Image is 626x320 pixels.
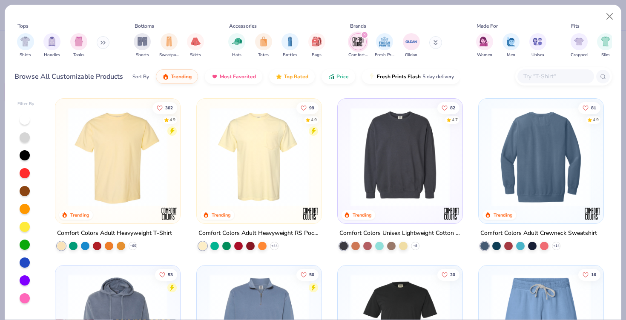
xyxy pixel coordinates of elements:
button: filter button [255,33,272,58]
img: Shorts Image [138,37,147,46]
span: + 44 [271,243,277,249]
span: Price [336,73,349,80]
button: Like [152,102,177,114]
img: TopRated.gif [276,73,282,80]
button: filter button [403,33,420,58]
div: filter for Women [476,33,493,58]
span: Men [507,52,515,58]
div: filter for Cropped [571,33,588,58]
div: 4.9 [593,117,599,123]
img: Gildan Image [405,35,418,48]
div: filter for Tanks [70,33,87,58]
img: flash.gif [368,73,375,80]
div: filter for Bags [308,33,325,58]
div: Bottoms [135,22,154,30]
img: Women Image [480,37,489,46]
div: Filter By [17,101,34,107]
span: 302 [165,106,173,110]
button: filter button [70,33,87,58]
button: Like [578,102,600,114]
button: filter button [43,33,60,58]
span: + 8 [413,243,417,249]
div: filter for Skirts [187,33,204,58]
div: Comfort Colors Adult Heavyweight RS Pocket T-Shirt [198,228,320,239]
img: trending.gif [162,73,169,80]
span: + 14 [553,243,560,249]
button: filter button [281,33,299,58]
span: 99 [309,106,314,110]
img: Comfort Colors logo [443,205,460,222]
input: Try "T-Shirt" [523,71,588,81]
img: Cropped Image [574,37,584,46]
img: Fresh Prints Image [378,35,391,48]
div: filter for Hoodies [43,33,60,58]
button: filter button [529,33,546,58]
div: filter for Shirts [17,33,34,58]
span: Most Favorited [220,73,256,80]
button: Price [322,69,355,84]
img: f2707318-0607-4e9d-8b72-fe22b32ef8d9 [313,107,421,206]
span: Totes [258,52,269,58]
div: Made For [477,22,498,30]
span: Shirts [20,52,31,58]
button: filter button [476,33,493,58]
div: filter for Slim [597,33,614,58]
img: Hoodies Image [47,37,57,46]
img: Slim Image [601,37,610,46]
div: 4.9 [169,117,175,123]
img: Bags Image [312,37,321,46]
div: filter for Unisex [529,33,546,58]
img: 029b8af0-80e6-406f-9fdc-fdf898547912 [64,107,172,206]
span: Bags [312,52,322,58]
span: 16 [591,273,596,277]
span: 82 [450,106,455,110]
button: filter button [134,33,151,58]
span: Women [477,52,492,58]
span: Fresh Prints Flash [377,73,421,80]
button: Most Favorited [205,69,262,84]
button: filter button [187,33,204,58]
div: Comfort Colors Adult Heavyweight T-Shirt [57,228,172,239]
span: Tanks [73,52,84,58]
button: Like [578,269,600,281]
button: Like [155,269,177,281]
div: filter for Bottles [281,33,299,58]
div: 4.9 [310,117,316,123]
img: Comfort Colors Image [352,35,365,48]
div: filter for Men [503,33,520,58]
button: Like [437,269,459,281]
button: filter button [17,33,34,58]
div: Browse All Customizable Products [14,71,123,82]
img: Bottles Image [285,37,295,46]
button: filter button [348,33,368,58]
span: Unisex [531,52,544,58]
span: 53 [168,273,173,277]
div: Comfort Colors Unisex Lightweight Cotton Crewneck Sweatshirt [339,228,461,239]
img: Shirts Image [20,37,30,46]
span: Skirts [190,52,201,58]
button: filter button [597,33,614,58]
span: Comfort Colors [348,52,368,58]
span: 50 [309,273,314,277]
button: Close [602,9,618,25]
div: filter for Comfort Colors [348,33,368,58]
div: filter for Hats [228,33,245,58]
div: Sort By [132,73,149,80]
button: Fresh Prints Flash5 day delivery [362,69,460,84]
div: Brands [350,22,366,30]
span: Cropped [571,52,588,58]
img: 45579bc0-5639-4a35-8fe9-2eb2035a810c [487,107,595,206]
div: Comfort Colors Adult Crewneck Sweatshirt [480,228,597,239]
button: filter button [375,33,394,58]
div: filter for Gildan [403,33,420,58]
span: Trending [171,73,192,80]
img: 284e3bdb-833f-4f21-a3b0-720291adcbd9 [205,107,313,206]
span: 5 day delivery [422,72,454,82]
span: Sweatpants [159,52,179,58]
img: Totes Image [259,37,268,46]
img: Skirts Image [191,37,201,46]
div: filter for Shorts [134,33,151,58]
span: 20 [450,273,455,277]
img: most_fav.gif [211,73,218,80]
button: filter button [571,33,588,58]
